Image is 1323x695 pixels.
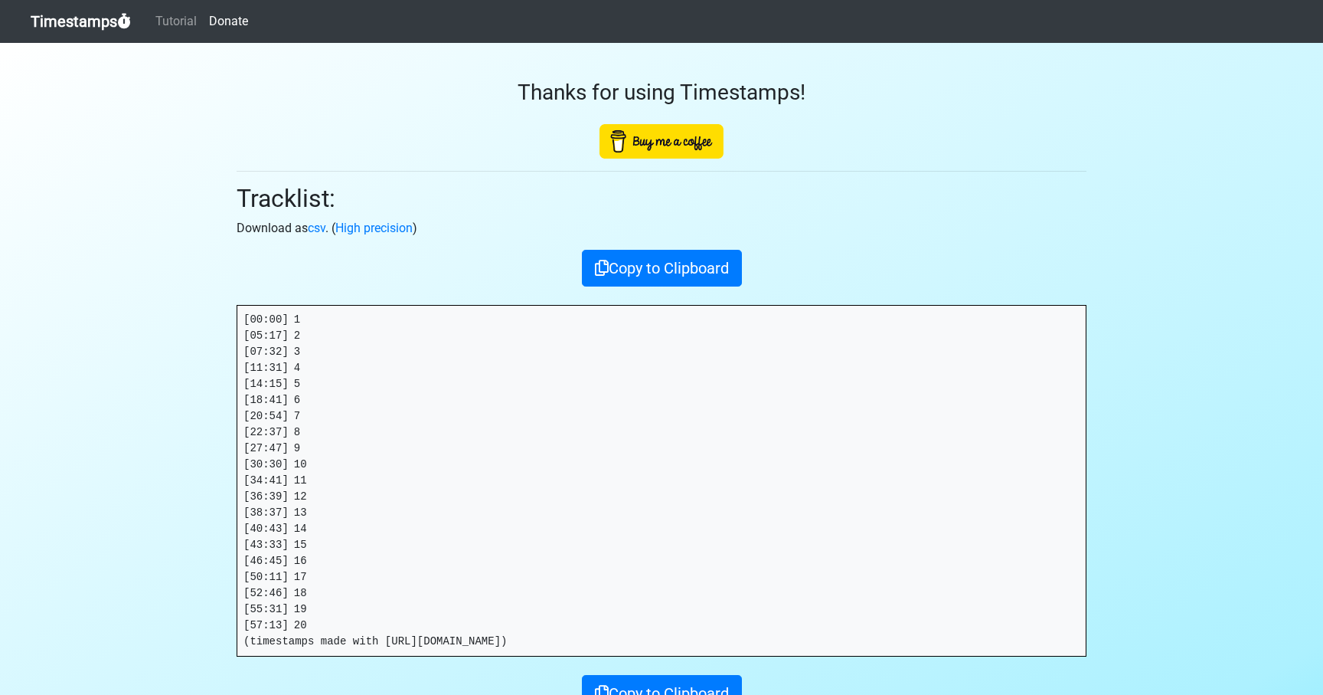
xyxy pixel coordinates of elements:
[582,250,742,287] button: Copy to Clipboard
[308,221,325,235] a: csv
[599,124,724,159] img: Buy Me A Coffee
[237,306,1086,656] pre: [00:00] 1 [05:17] 2 [07:32] 3 [11:31] 4 [14:15] 5 [18:41] 6 [20:54] 7 [22:37] 8 [27:47] 9 [30:30]...
[335,221,413,235] a: High precision
[237,80,1086,106] h3: Thanks for using Timestamps!
[237,219,1086,238] p: Download as . ( )
[149,6,203,37] a: Tutorial
[203,6,254,37] a: Donate
[31,6,131,37] a: Timestamps
[237,184,1086,213] h2: Tracklist:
